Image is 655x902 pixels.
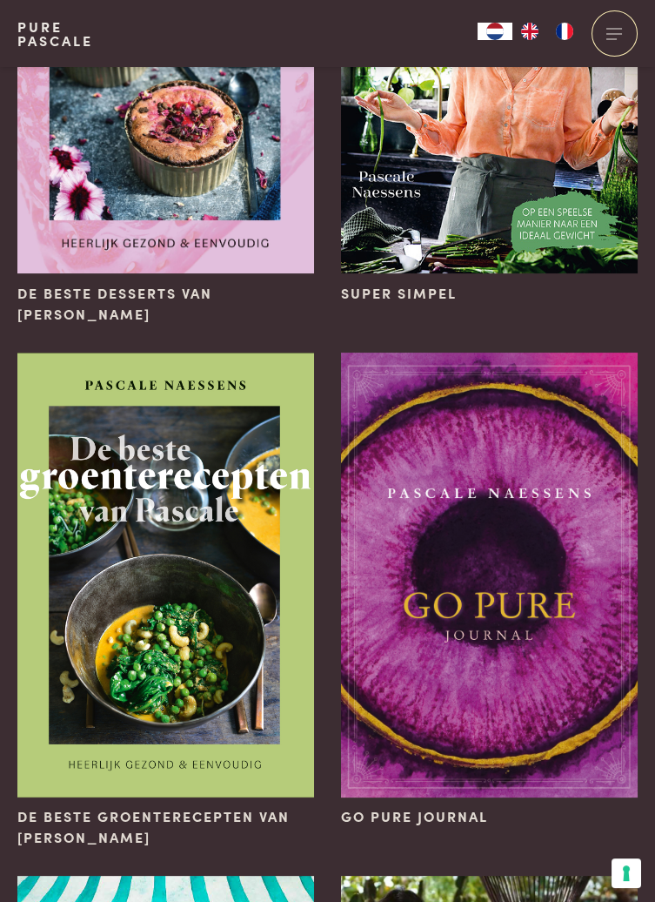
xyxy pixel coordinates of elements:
[341,283,457,304] span: Super Simpel
[478,23,512,40] div: Language
[512,23,547,40] a: EN
[17,283,314,325] span: De beste desserts van [PERSON_NAME]
[478,23,582,40] aside: Language selected: Nederlands
[547,23,582,40] a: FR
[512,23,582,40] ul: Language list
[17,353,314,848] a: De beste groenterecepten van Pascale De beste groenterecepten van [PERSON_NAME]
[341,806,488,827] span: Go Pure Journal
[17,20,93,48] a: PurePascale
[341,353,638,798] img: Go Pure Journal
[17,353,314,798] img: De beste groenterecepten van Pascale
[341,353,638,827] a: Go Pure Journal Go Pure Journal
[478,23,512,40] a: NL
[612,858,641,888] button: Uw voorkeuren voor toestemming voor trackingtechnologieën
[17,806,314,848] span: De beste groenterecepten van [PERSON_NAME]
